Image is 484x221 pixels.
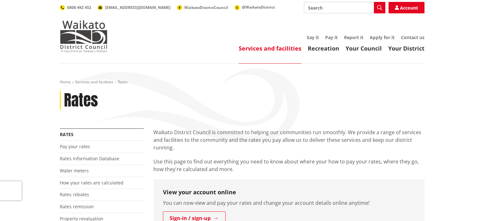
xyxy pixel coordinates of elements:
[60,155,119,162] a: Rates Information Database
[153,158,424,173] p: Use this page to find out everything you need to know about where your how to pay your rates, whe...
[308,45,339,52] a: Recreation
[370,34,395,40] a: Apply for it
[239,45,301,52] a: Services and facilities
[60,143,90,149] a: Pay your rates
[60,79,71,85] a: Home
[60,20,108,52] img: Waikato District Council - Te Kaunihera aa Takiwaa o Waikato
[75,79,113,85] a: Services and facilities
[60,5,91,10] a: 0800 492 452
[60,131,74,137] a: Rates
[67,5,91,10] span: 0800 492 452
[163,189,415,196] h3: View your account online
[60,79,424,85] nav: breadcrumb
[64,91,98,110] h1: Rates
[401,34,424,40] a: Contact us
[235,4,275,10] a: @WaikatoDistrict
[388,45,424,52] a: Your District
[344,34,363,40] a: Report it
[105,5,171,10] span: [EMAIL_ADDRESS][DOMAIN_NAME]
[184,5,228,10] span: WaikatoDistrictCouncil
[389,2,424,13] a: Account
[177,5,228,10] a: WaikatoDistrictCouncil
[304,2,385,13] input: Search input
[346,45,382,52] a: Your Council
[242,4,275,10] span: @WaikatoDistrict
[307,34,319,40] a: Say it
[60,204,94,210] a: Rates remission
[118,79,128,85] span: Rates
[98,5,171,10] a: [EMAIL_ADDRESS][DOMAIN_NAME]
[153,128,424,151] p: Waikato District Council is committed to helping our communities run smoothly. We provide a range...
[60,168,89,174] a: Water meters
[60,180,123,186] a: How your rates are calculated
[163,199,415,207] p: You can now view and pay your rates and change your account details online anytime!
[60,191,89,197] a: Rates rebates
[325,34,338,40] a: Pay it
